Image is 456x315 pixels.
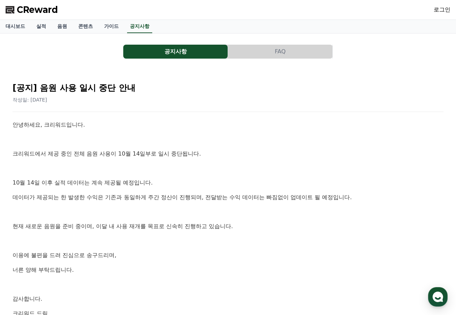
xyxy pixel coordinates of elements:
[52,20,73,33] a: 음원
[228,45,333,59] a: FAQ
[13,149,443,158] p: 크리워드에서 제공 중인 전체 음원 사용이 10월 14일부로 일시 중단됩니다.
[13,294,443,303] p: 감사합니다.
[6,4,58,15] a: CReward
[127,20,152,33] a: 공지사항
[13,82,443,93] h2: [공지] 음원 사용 일시 중단 안내
[13,265,443,275] p: 너른 양해 부탁드립니다.
[13,178,443,187] p: 10월 14일 이후 실적 데이터는 계속 제공될 예정입니다.
[108,232,116,237] span: 설정
[2,221,46,239] a: 홈
[13,222,443,231] p: 현재 새로운 음원을 준비 중이며, 이달 내 사용 재개를 목표로 신속히 진행하고 있습니다.
[13,193,443,202] p: 데이터가 제공되는 한 발생한 수익은 기존과 동일하게 주간 정산이 진행되며, 전달받는 수익 데이터는 빠짐없이 업데이트 될 예정입니다.
[22,232,26,237] span: 홈
[13,120,443,129] p: 안녕하세요, 크리워드입니다.
[46,221,90,239] a: 대화
[228,45,332,59] button: FAQ
[17,4,58,15] span: CReward
[31,20,52,33] a: 실적
[13,251,443,260] p: 이용에 불편을 드려 진심으로 송구드리며,
[434,6,450,14] a: 로그인
[64,232,72,238] span: 대화
[98,20,124,33] a: 가이드
[13,97,47,103] span: 작성일: [DATE]
[73,20,98,33] a: 콘텐츠
[90,221,134,239] a: 설정
[123,45,228,59] button: 공지사항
